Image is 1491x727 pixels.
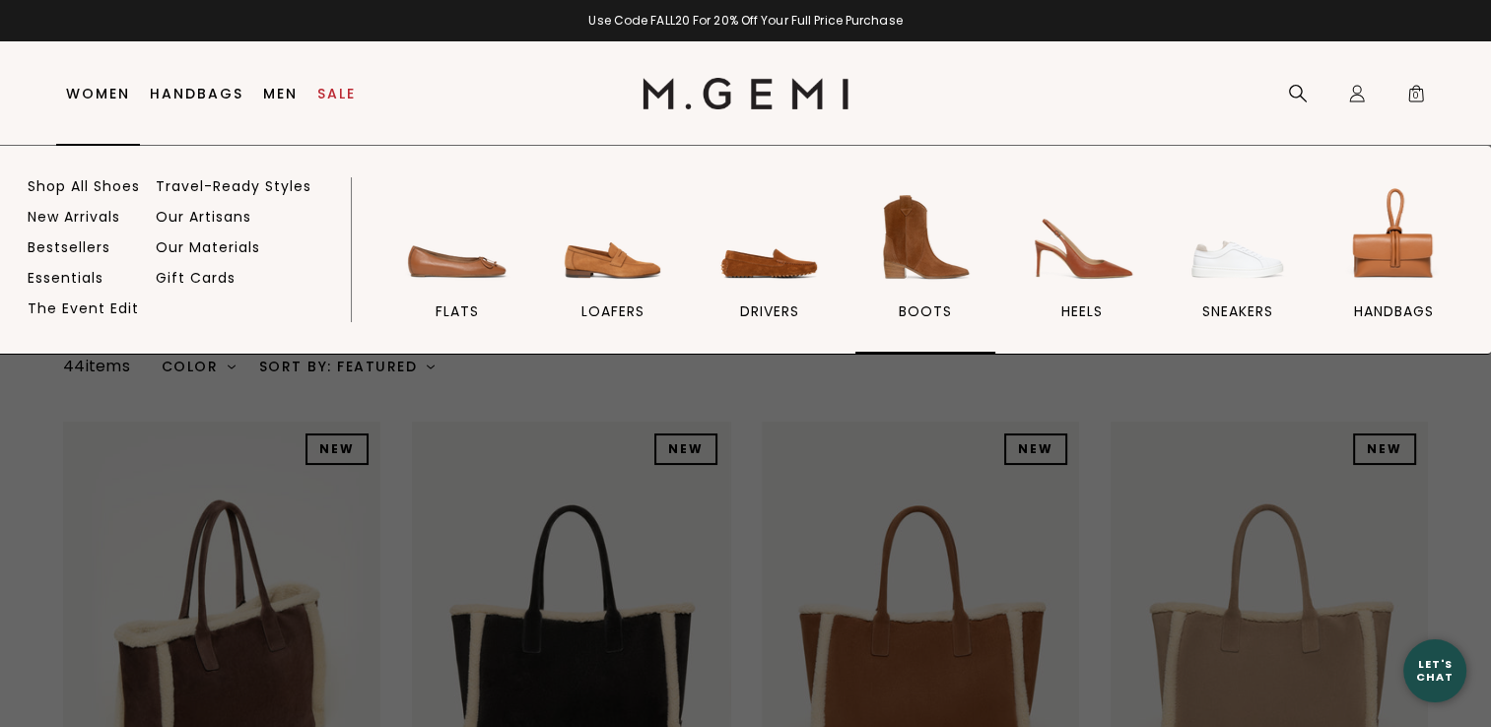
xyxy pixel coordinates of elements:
a: Gift Cards [156,269,236,287]
a: Our Materials [156,238,260,256]
img: loafers [558,182,668,293]
a: Shop All Shoes [28,177,140,195]
a: Travel-Ready Styles [156,177,311,195]
div: Let's Chat [1403,658,1466,683]
a: Women [66,86,130,101]
span: sneakers [1202,302,1273,320]
a: Essentials [28,269,103,287]
a: loafers [543,182,683,354]
img: sneakers [1183,182,1293,293]
img: flats [402,182,512,293]
a: heels [1011,182,1151,354]
img: heels [1026,182,1136,293]
a: Men [263,86,298,101]
a: Our Artisans [156,208,251,226]
a: sneakers [1168,182,1308,354]
span: heels [1060,302,1102,320]
span: 0 [1406,88,1426,107]
span: loafers [581,302,644,320]
img: M.Gemi [643,78,848,109]
a: flats [387,182,527,354]
img: BOOTS [870,182,981,293]
a: Sale [317,86,356,101]
img: handbags [1338,182,1449,293]
a: New Arrivals [28,208,120,226]
span: drivers [740,302,799,320]
span: handbags [1354,302,1434,320]
a: BOOTS [855,182,995,354]
a: Bestsellers [28,238,110,256]
a: The Event Edit [28,299,139,317]
span: flats [436,302,479,320]
a: handbags [1323,182,1463,354]
span: BOOTS [899,302,952,320]
a: Handbags [150,86,243,101]
img: drivers [714,182,825,293]
a: drivers [699,182,839,354]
